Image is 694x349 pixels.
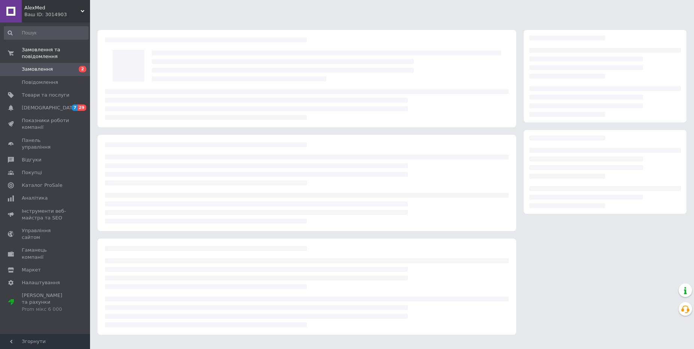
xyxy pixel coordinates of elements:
[22,267,41,273] span: Маркет
[22,227,69,241] span: Управління сайтом
[22,117,69,131] span: Показники роботи компанії
[78,104,86,111] span: 29
[22,92,69,98] span: Товари та послуги
[22,169,42,176] span: Покупці
[22,292,69,313] span: [PERSON_NAME] та рахунки
[22,182,62,189] span: Каталог ProSale
[72,104,78,111] span: 7
[22,279,60,286] span: Налаштування
[4,26,89,40] input: Пошук
[22,66,53,73] span: Замовлення
[22,104,77,111] span: [DEMOGRAPHIC_DATA]
[22,247,69,260] span: Гаманець компанії
[22,137,69,151] span: Панель управління
[79,66,86,72] span: 2
[22,157,41,163] span: Відгуки
[22,195,48,201] span: Аналітика
[22,79,58,86] span: Повідомлення
[22,306,69,313] div: Prom мікс 6 000
[24,4,81,11] span: AlexMed
[22,46,90,60] span: Замовлення та повідомлення
[24,11,90,18] div: Ваш ID: 3014903
[22,208,69,221] span: Інструменти веб-майстра та SEO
